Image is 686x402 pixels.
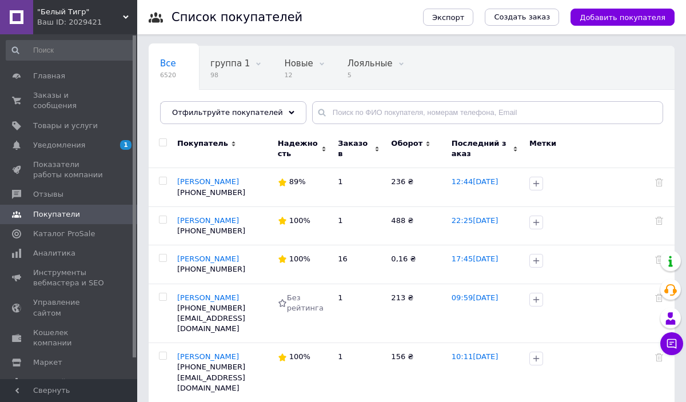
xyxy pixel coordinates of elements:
[177,373,245,392] span: [EMAIL_ADDRESS][DOMAIN_NAME]
[160,58,176,69] span: Все
[33,297,106,318] span: Управление сайтом
[177,314,245,333] span: [EMAIL_ADDRESS][DOMAIN_NAME]
[529,139,556,148] span: Метки
[338,293,342,302] span: 1
[289,177,306,186] span: 89%
[37,17,137,27] div: Ваш ID: 2029421
[33,248,75,258] span: Аналитика
[171,10,302,24] h1: Список покупателей
[120,140,131,150] span: 1
[177,293,239,302] a: [PERSON_NAME]
[655,216,663,226] div: Удалить
[289,254,310,263] span: 100%
[452,293,498,302] a: 09:59[DATE]
[391,138,422,149] span: Оборот
[452,254,498,263] a: 17:45[DATE]
[660,332,683,355] button: Чат с покупателем
[210,58,250,69] span: группа 1
[338,216,342,225] span: 1
[177,177,239,186] a: [PERSON_NAME]
[33,328,106,348] span: Кошелек компании
[452,216,498,225] a: 22:25[DATE]
[33,71,65,81] span: Главная
[485,9,559,26] a: Создать заказ
[177,188,245,197] span: [PHONE_NUMBER]
[177,226,245,235] span: [PHONE_NUMBER]
[37,7,123,17] span: "Белый Тигр"
[655,293,663,303] div: Удалить
[177,352,239,361] a: [PERSON_NAME]
[494,12,550,22] span: Создать заказ
[284,58,313,69] span: Новые
[33,357,62,368] span: Маркет
[160,71,176,79] span: 6520
[289,216,310,225] span: 100%
[177,216,239,225] a: [PERSON_NAME]
[177,265,245,273] span: [PHONE_NUMBER]
[6,40,135,61] input: Поиск
[655,177,663,187] div: Удалить
[210,71,250,79] span: 98
[391,254,440,264] div: 0,16 ₴
[391,293,440,303] div: 213 ₴
[348,71,393,79] span: 5
[177,138,228,149] span: Покупатель
[33,140,85,150] span: Уведомления
[391,352,440,362] div: 156 ₴
[33,209,80,220] span: Покупатели
[338,138,372,159] span: Заказов
[33,229,95,239] span: Каталог ProSale
[338,254,348,263] span: 16
[33,189,63,200] span: Отзывы
[172,108,283,117] span: Отфильтруйте покупателей
[423,9,473,26] button: Экспорт
[432,13,464,22] span: Экспорт
[338,352,342,361] span: 1
[33,160,106,180] span: Показатели работы компании
[452,352,498,361] a: 10:11[DATE]
[160,102,216,112] span: Неактивные
[33,377,75,387] span: Настройки
[452,177,498,186] a: 12:44[DATE]
[312,101,663,124] input: Поиск по ФИО покупателя, номерам телефона, Email
[571,9,675,26] button: Добавить покупателя
[278,138,318,159] span: Надежность
[33,90,106,111] span: Заказы и сообщения
[452,138,510,159] span: Последний заказ
[289,352,310,361] span: 100%
[177,363,245,371] span: [PHONE_NUMBER]
[391,216,440,226] div: 488 ₴
[580,13,665,22] span: Добавить покупателя
[391,177,440,187] div: 236 ₴
[33,121,98,131] span: Товары и услуги
[177,254,239,263] a: [PERSON_NAME]
[177,304,245,312] span: [PHONE_NUMBER]
[655,352,663,362] div: Удалить
[348,58,393,69] span: Лояльные
[284,71,313,79] span: 12
[287,293,324,313] span: Без рейтинга
[655,254,663,264] div: Удалить
[33,268,106,288] span: Инструменты вебмастера и SEO
[338,177,342,186] span: 1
